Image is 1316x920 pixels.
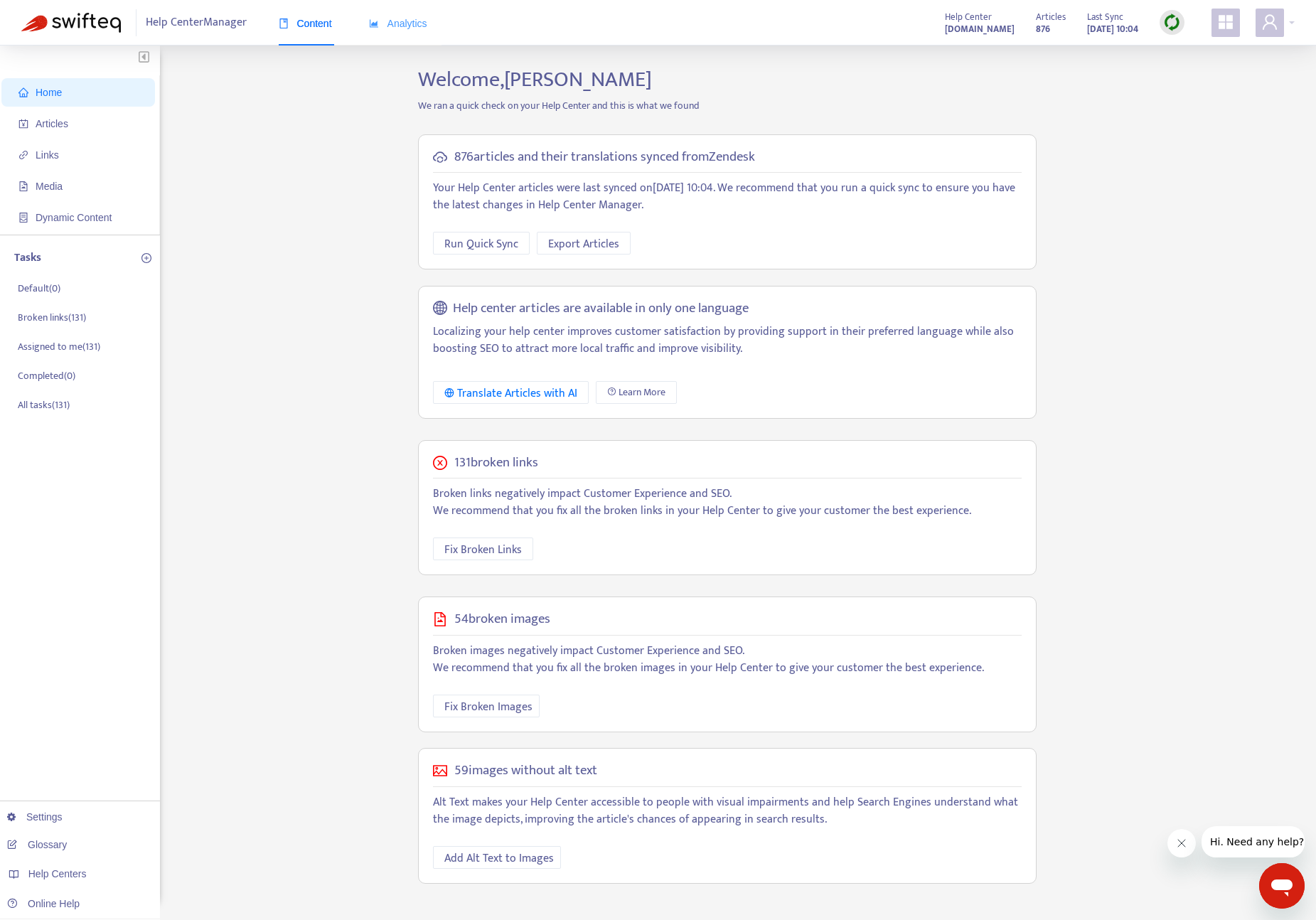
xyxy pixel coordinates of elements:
[14,250,41,267] p: Tasks
[444,850,554,867] span: Add Alt Text to Images
[537,232,631,255] button: Export Articles
[444,385,577,402] div: Translate Articles with AI
[454,455,538,471] h5: 131 broken links
[433,537,533,560] button: Fix Broken Links
[945,21,1015,37] a: [DOMAIN_NAME]
[454,611,550,628] h5: 54 broken images
[18,339,100,354] p: Assigned to me ( 131 )
[7,898,80,909] a: Online Help
[279,18,332,29] span: Content
[548,235,619,253] span: Export Articles
[433,764,447,778] span: picture
[18,368,75,383] p: Completed ( 0 )
[28,868,87,879] span: Help Centers
[433,150,447,164] span: cloud-sync
[141,253,151,263] span: plus-circle
[433,846,561,869] button: Add Alt Text to Images
[433,695,540,717] button: Fix Broken Images
[1087,9,1123,25] span: Last Sync
[36,87,62,98] span: Home
[596,381,677,404] a: Learn More
[36,181,63,192] span: Media
[433,456,447,470] span: close-circle
[18,213,28,223] span: container
[18,119,28,129] span: account-book
[433,323,1022,358] p: Localizing your help center improves customer satisfaction by providing support in their preferre...
[454,149,755,166] h5: 876 articles and their translations synced from Zendesk
[36,149,59,161] span: Links
[1217,14,1234,31] span: appstore
[453,301,749,317] h5: Help center articles are available in only one language
[407,98,1047,113] p: We ran a quick check on your Help Center and this is what we found
[619,385,665,400] span: Learn More
[433,232,530,255] button: Run Quick Sync
[369,18,427,29] span: Analytics
[454,763,597,779] h5: 59 images without alt text
[945,21,1015,37] strong: [DOMAIN_NAME]
[1163,14,1181,31] img: sync.dc5367851b00ba804db3.png
[18,150,28,160] span: link
[444,541,522,559] span: Fix Broken Links
[18,87,28,97] span: home
[1167,829,1196,857] iframe: Close message
[1087,21,1138,37] strong: [DATE] 10:04
[444,698,533,716] span: Fix Broken Images
[433,180,1022,214] p: Your Help Center articles were last synced on [DATE] 10:04 . We recommend that you run a quick sy...
[18,181,28,191] span: file-image
[433,612,447,626] span: file-image
[7,811,63,823] a: Settings
[1202,826,1305,857] iframe: Message from company
[1036,9,1066,25] span: Articles
[433,643,1022,677] p: Broken images negatively impact Customer Experience and SEO. We recommend that you fix all the br...
[21,13,121,33] img: Swifteq
[18,281,60,296] p: Default ( 0 )
[369,18,379,28] span: area-chart
[433,794,1022,828] p: Alt Text makes your Help Center accessible to people with visual impairments and help Search Engi...
[444,235,518,253] span: Run Quick Sync
[1259,863,1305,909] iframe: Button to launch messaging window
[36,212,112,223] span: Dynamic Content
[433,486,1022,520] p: Broken links negatively impact Customer Experience and SEO. We recommend that you fix all the bro...
[418,62,652,97] span: Welcome, [PERSON_NAME]
[1261,14,1278,31] span: user
[433,301,447,317] span: global
[18,397,70,412] p: All tasks ( 131 )
[433,381,589,404] button: Translate Articles with AI
[7,839,67,850] a: Glossary
[36,118,68,129] span: Articles
[945,9,992,25] span: Help Center
[146,9,247,36] span: Help Center Manager
[279,18,289,28] span: book
[18,310,86,325] p: Broken links ( 131 )
[1036,21,1050,37] strong: 876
